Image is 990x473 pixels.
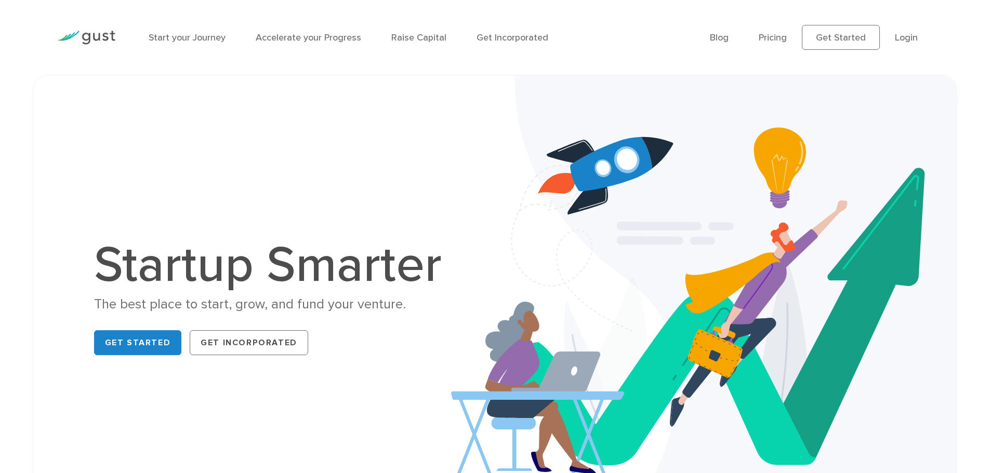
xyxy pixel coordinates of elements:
[895,32,918,43] a: Login
[477,32,548,43] a: Get Incorporated
[256,32,361,43] a: Accelerate your Progress
[94,330,182,355] a: Get Started
[57,31,115,45] img: Gust Logo
[149,32,226,43] a: Start your Journey
[190,330,308,355] a: Get Incorporated
[802,25,880,50] a: Get Started
[710,32,729,43] a: Blog
[94,240,453,290] h1: Startup Smarter
[94,295,453,314] div: The best place to start, grow, and fund your venture.
[759,32,787,43] a: Pricing
[391,32,446,43] a: Raise Capital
